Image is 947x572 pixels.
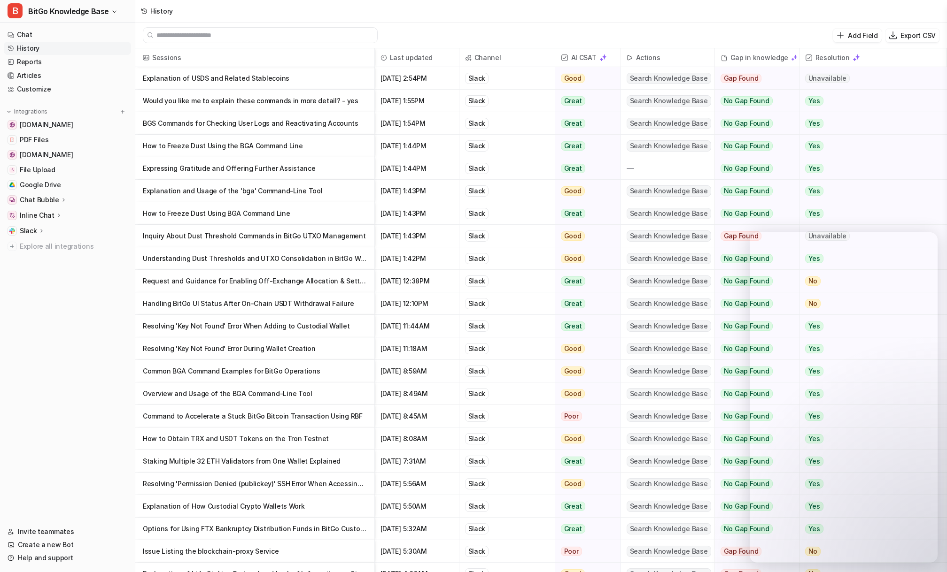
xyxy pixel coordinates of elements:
[721,164,773,173] span: No Gap Found
[555,427,615,450] button: Good
[715,90,792,112] button: No Gap Found
[721,547,762,556] span: Gap Found
[143,270,367,292] p: Request and Guidance for Enabling Off-Exchange Allocation & Settlement on BitGo
[800,157,935,180] button: Yes
[715,427,792,450] button: No Gap Found
[627,95,711,107] span: Search Knowledge Base
[561,164,586,173] span: Great
[800,180,935,202] button: Yes
[721,434,773,443] span: No Gap Found
[465,411,489,422] div: Slack
[885,29,939,42] button: Export CSV
[721,209,773,218] span: No Gap Found
[555,90,615,112] button: Great
[721,119,773,128] span: No Gap Found
[636,48,660,67] h2: Actions
[721,186,773,196] span: No Gap Found
[555,495,615,518] button: Great
[379,67,455,90] span: [DATE] 2:54PM
[143,157,367,180] p: Expressing Gratitude and Offering Further Assistance
[627,478,711,489] span: Search Knowledge Base
[561,524,586,534] span: Great
[143,202,367,225] p: How to Freeze Dust Using BGA Command Line
[805,209,823,218] span: Yes
[715,518,792,540] button: No Gap Found
[9,122,15,128] img: www.bitgo.com
[715,225,792,247] button: Gap Found
[379,495,455,518] span: [DATE] 5:50AM
[555,450,615,473] button: Great
[805,231,850,241] span: Unavailable
[715,405,792,427] button: No Gap Found
[555,292,615,315] button: Great
[627,411,711,422] span: Search Knowledge Base
[379,360,455,382] span: [DATE] 8:59AM
[561,321,586,331] span: Great
[143,180,367,202] p: Explanation and Usage of the 'bga' Command-Line Tool
[379,382,455,405] span: [DATE] 8:49AM
[20,239,127,254] span: Explore all integrations
[465,478,489,489] div: Slack
[848,31,877,40] p: Add Field
[715,473,792,495] button: No Gap Found
[143,337,367,360] p: Resolving 'Key Not Found' Error During Wallet Creation
[627,275,711,287] span: Search Knowledge Base
[143,292,367,315] p: Handling BitGo UI Status After On-Chain USDT Withdrawal Failure
[143,382,367,405] p: Overview and Usage of the BGA Command-Line Tool
[715,112,792,135] button: No Gap Found
[627,343,711,354] span: Search Knowledge Base
[143,473,367,495] p: Resolving 'Permission Denied (publickey)' SSH Error When Accessing GitHub
[143,360,367,382] p: Common BGA Command Examples for BitGo Operations
[555,518,615,540] button: Great
[561,186,585,196] span: Good
[8,242,17,251] img: explore all integrations
[715,157,792,180] button: No Gap Found
[465,95,489,107] div: Slack
[715,315,792,337] button: No Gap Found
[139,48,371,67] span: Sessions
[465,501,489,512] div: Slack
[721,412,773,421] span: No Gap Found
[379,202,455,225] span: [DATE] 1:43PM
[561,141,586,151] span: Great
[379,157,455,180] span: [DATE] 1:44PM
[721,502,773,511] span: No Gap Found
[627,501,711,512] span: Search Knowledge Base
[28,5,109,18] span: BitGo Knowledge Base
[715,337,792,360] button: No Gap Found
[561,299,586,308] span: Great
[143,247,367,270] p: Understanding Dust Thresholds and UTXO Consolidation in BitGo Wallets
[721,524,773,534] span: No Gap Found
[721,141,773,151] span: No Gap Found
[465,523,489,534] div: Slack
[561,389,585,398] span: Good
[4,107,50,116] button: Integrations
[379,337,455,360] span: [DATE] 11:18AM
[4,538,131,551] a: Create a new Bot
[119,108,126,115] img: menu_add.svg
[561,547,582,556] span: Poor
[143,495,367,518] p: Explanation of How Custodial Crypto Wallets Work
[555,157,615,180] button: Great
[555,337,615,360] button: Good
[719,48,795,67] div: Gap in knowledge
[14,108,47,115] p: Integrations
[561,412,582,421] span: Poor
[805,119,823,128] span: Yes
[6,108,12,115] img: expand menu
[4,148,131,161] a: developers.bitgo.com[DOMAIN_NAME]
[555,112,615,135] button: Great
[715,67,792,90] button: Gap Found
[627,73,711,84] span: Search Knowledge Base
[4,83,131,96] a: Customize
[721,344,773,353] span: No Gap Found
[555,473,615,495] button: Good
[465,208,489,219] div: Slack
[805,186,823,196] span: Yes
[379,135,455,157] span: [DATE] 1:44PM
[561,434,585,443] span: Good
[143,450,367,473] p: Staking Multiple 32 ETH Validators from One Wallet Explained
[555,225,615,247] button: Good
[4,240,131,253] a: Explore all integrations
